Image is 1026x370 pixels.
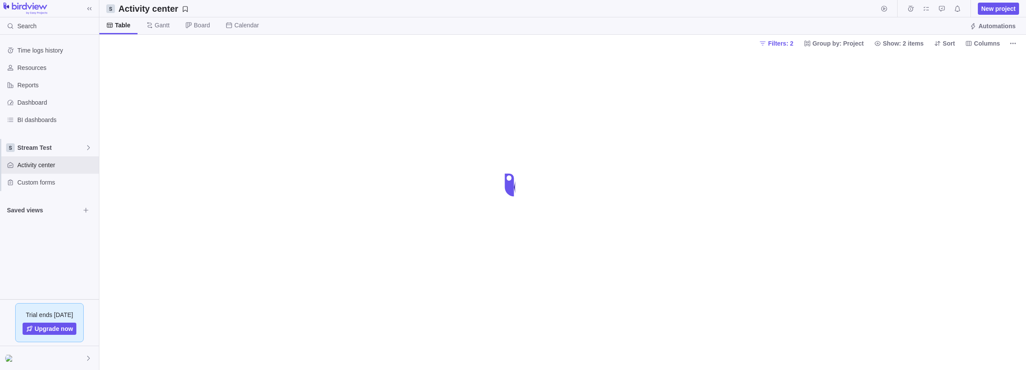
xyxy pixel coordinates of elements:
[800,37,867,50] span: Group by: Project
[978,3,1019,15] span: New project
[768,39,793,48] span: Filters: 2
[17,63,95,72] span: Resources
[966,20,1019,32] span: Automations
[951,7,964,13] a: Notifications
[118,3,178,15] h2: Activity center
[23,323,77,335] a: Upgrade now
[17,81,95,89] span: Reports
[883,39,924,48] span: Show: 2 items
[234,21,259,30] span: Calendar
[978,22,1016,30] span: Automations
[936,3,948,15] span: Approval requests
[496,168,531,202] div: loading
[920,7,932,13] a: My assignments
[756,37,797,50] span: Filters: 2
[974,39,1000,48] span: Columns
[80,204,92,216] span: Browse views
[813,39,864,48] span: Group by: Project
[981,4,1016,13] span: New project
[951,3,964,15] span: Notifications
[35,324,73,333] span: Upgrade now
[931,37,958,50] span: Sort
[17,161,95,169] span: Activity center
[3,3,47,15] img: logo
[5,353,16,363] div: Nina Salazar
[878,3,890,15] span: Start timer
[871,37,927,50] span: Show: 2 items
[155,21,170,30] span: Gantt
[26,311,73,319] span: Trial ends [DATE]
[115,3,192,15] span: Save your current layout and filters as a View
[5,355,16,362] img: Show
[17,143,85,152] span: Stream Test
[1007,37,1019,50] span: More actions
[905,7,917,13] a: Time logs
[962,37,1003,50] span: Columns
[17,46,95,55] span: Time logs history
[943,39,955,48] span: Sort
[17,22,36,30] span: Search
[115,21,131,30] span: Table
[194,21,210,30] span: Board
[905,3,917,15] span: Time logs
[17,178,95,187] span: Custom forms
[17,98,95,107] span: Dashboard
[920,3,932,15] span: My assignments
[936,7,948,13] a: Approval requests
[17,116,95,124] span: BI dashboards
[7,206,80,215] span: Saved views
